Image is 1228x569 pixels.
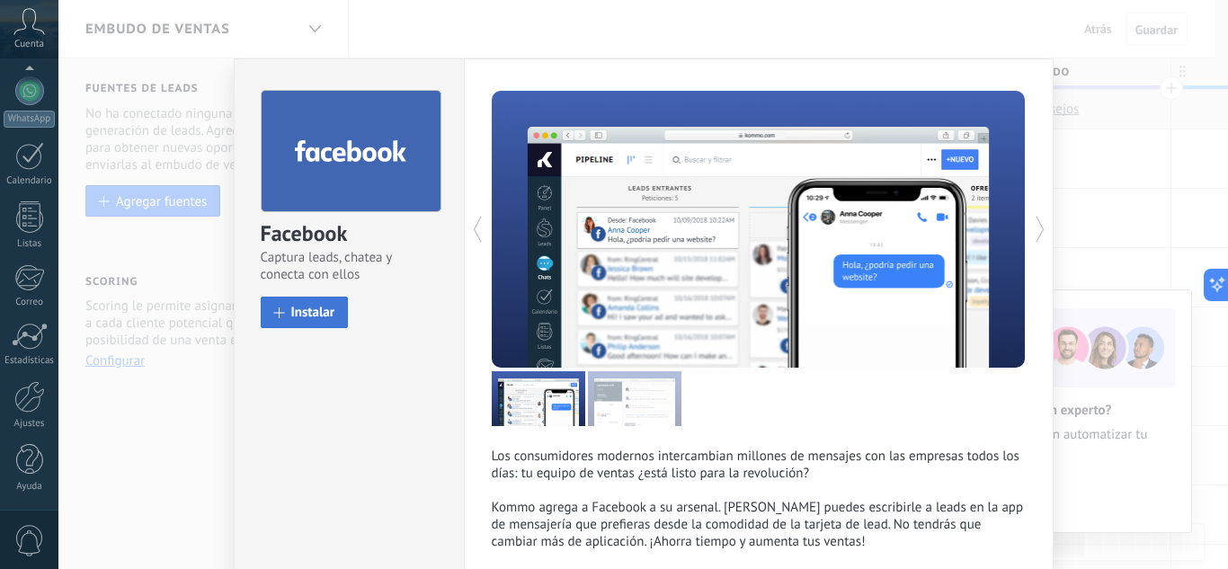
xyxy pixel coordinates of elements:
div: Ayuda [4,481,56,493]
div: Estadísticas [4,355,56,367]
div: Calendario [4,175,56,187]
div: Listas [4,238,56,250]
img: kommo_facebook_tour_2_es.png [588,371,681,426]
div: WhatsApp [4,111,55,128]
p: Los consumidores modernos intercambian millones de mensajes con las empresas todos los días: tu e... [492,448,1026,550]
img: kommo_facebook_tour_1_es.png [492,371,585,426]
button: Instalar [261,297,349,328]
div: Correo [4,297,56,308]
div: Ajustes [4,418,56,430]
span: Cuenta [14,39,44,50]
span: Instalar [291,306,335,319]
div: Facebook [261,219,438,249]
span: Captura leads, chatea y conecta con ellos [261,249,438,283]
